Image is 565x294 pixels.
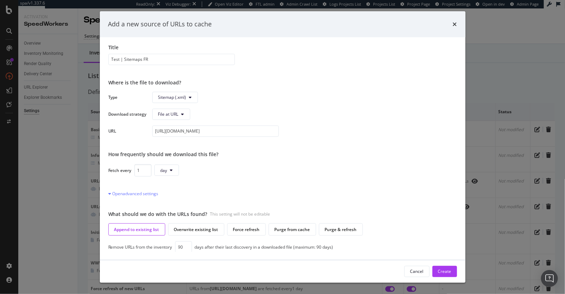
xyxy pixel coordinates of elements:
button: Cancel [404,266,430,277]
div: Where is the file to download? [108,79,457,86]
div: This setting will not be editable [210,211,270,217]
div: URL [108,128,147,134]
div: Fetch every [108,167,131,173]
div: Open Intercom Messenger [541,270,558,287]
div: Cancel [410,268,424,274]
div: Title [108,44,457,51]
input: n [175,241,192,253]
div: Purge & refresh [325,226,357,232]
div: Overwrite existing list [174,226,218,232]
div: How frequently should we download this file? [108,151,457,158]
div: Create [438,268,451,274]
button: day [154,165,179,176]
div: Append to existing list [114,226,159,232]
span: day [160,167,167,173]
div: days after their last discovery in a downloaded file (maximum: 90 days) [195,244,333,250]
button: Sitemap (.xml) [152,92,198,103]
div: Type [108,94,147,100]
button: File at URL [152,109,190,120]
div: modal [100,11,466,283]
div: Add a new source of URLs to cache [108,20,212,29]
div: Force refresh [233,226,260,232]
span: File at URL [158,111,179,117]
button: Create [432,266,457,277]
div: Purge from cache [275,226,310,232]
div: Remove URLs from the inventory [108,244,172,250]
span: Sitemap (.xml) [158,94,186,100]
div: What should we do with the URLs found? [108,211,207,218]
div: Download strategy [108,111,147,117]
div: Open advanced settings [108,191,159,197]
div: times [453,20,457,29]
